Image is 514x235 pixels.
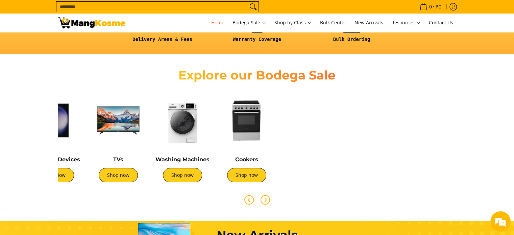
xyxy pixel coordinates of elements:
a: Cookers [235,156,258,163]
a: Resources [388,14,424,32]
a: Shop by Class [271,14,315,32]
span: Bulk Center [320,19,346,26]
span: • [418,3,443,10]
textarea: Type your message and hit 'Enter' [3,160,129,184]
a: New Arrivals [351,14,387,32]
span: 0 [428,4,433,9]
nav: Main Menu [132,14,457,32]
a: Home [208,14,228,32]
a: Bodega Sale [229,14,270,32]
div: Minimize live chat window [111,3,127,20]
span: We're online! [39,73,93,141]
div: Chat with us now [35,38,114,47]
button: Previous [242,192,256,207]
a: Shop now [163,168,202,182]
span: Shop by Class [274,19,312,27]
img: Mang Kosme: Your Home Appliances Warehouse Sale Partner! [58,17,125,28]
h2: Explore our Bodega Sale [159,68,355,83]
button: Next [258,192,273,207]
span: ₱0 [435,4,442,9]
span: New Arrivals [354,19,383,26]
a: Shop now [227,168,266,182]
span: Resources [391,19,421,27]
span: Home [211,19,224,26]
a: TVs [113,156,123,163]
span: Bodega Sale [232,19,266,27]
img: TVs [90,92,147,149]
img: Washing Machines [154,92,211,149]
a: Shop now [99,168,138,182]
a: Bulk Center [317,14,350,32]
span: Contact Us [429,19,453,26]
a: Washing Machines [155,156,210,163]
a: Contact Us [425,14,457,32]
img: Cookers [218,92,275,149]
button: Search [248,2,259,12]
